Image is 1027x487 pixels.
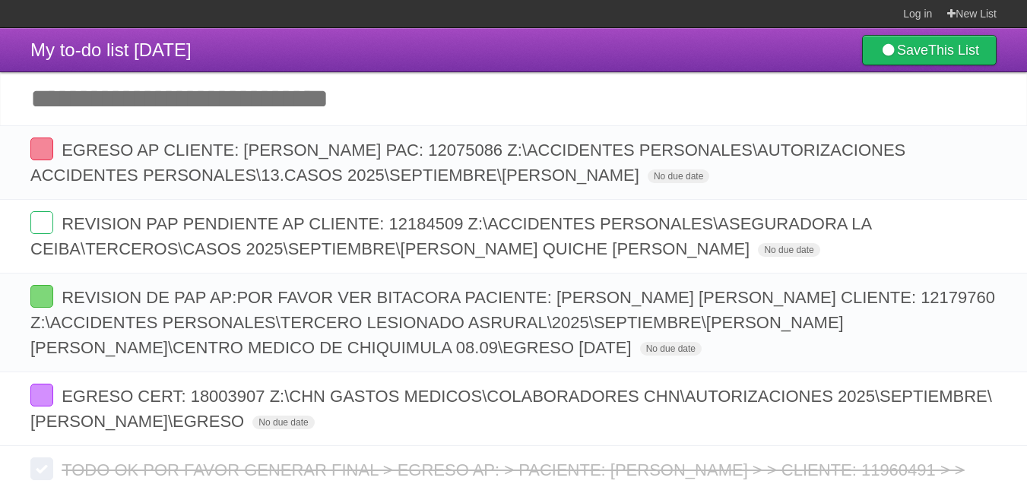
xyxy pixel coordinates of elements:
[648,169,709,183] span: No due date
[30,384,53,406] label: Done
[640,342,702,356] span: No due date
[252,416,314,429] span: No due date
[30,40,192,60] span: My to-do list [DATE]
[30,141,905,185] span: EGRESO AP CLIENTE: [PERSON_NAME] PAC: 12075086 Z:\ACCIDENTES PERSONALES\AUTORIZACIONES ACCIDENTES...
[30,387,992,431] span: EGRESO CERT: 18003907 Z:\CHN GASTOS MEDICOS\COLABORADORES CHN\AUTORIZACIONES 2025\SEPTIEMBRE\[PER...
[30,214,871,258] span: REVISION PAP PENDIENTE AP CLIENTE: 12184509 Z:\ACCIDENTES PERSONALES\ASEGURADORA LA CEIBA\TERCERO...
[30,457,53,480] label: Done
[30,285,53,308] label: Done
[758,243,819,257] span: No due date
[30,211,53,234] label: Done
[30,288,995,357] span: REVISION DE PAP AP:POR FAVOR VER BITACORA PACIENTE: [PERSON_NAME] [PERSON_NAME] CLIENTE: 12179760...
[928,43,979,58] b: This List
[30,138,53,160] label: Done
[862,35,997,65] a: SaveThis List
